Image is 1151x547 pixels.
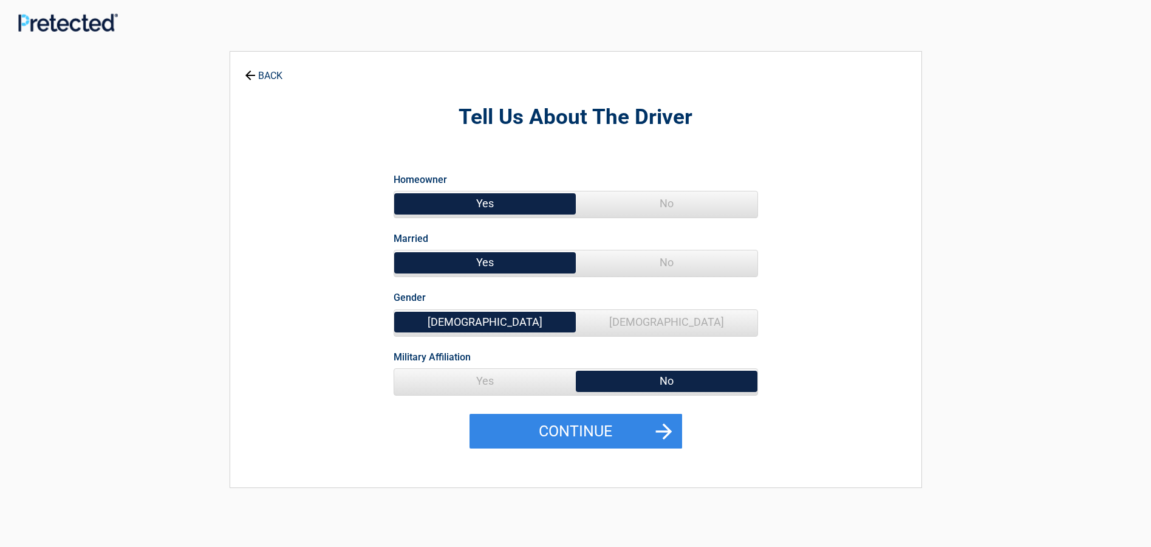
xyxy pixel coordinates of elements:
[242,60,285,81] a: BACK
[394,369,576,393] span: Yes
[394,191,576,216] span: Yes
[576,250,757,275] span: No
[18,13,118,32] img: Main Logo
[576,310,757,334] span: [DEMOGRAPHIC_DATA]
[576,369,757,393] span: No
[394,230,428,247] label: Married
[576,191,757,216] span: No
[394,310,576,334] span: [DEMOGRAPHIC_DATA]
[470,414,682,449] button: Continue
[394,349,471,365] label: Military Affiliation
[394,250,576,275] span: Yes
[297,103,855,132] h2: Tell Us About The Driver
[394,171,447,188] label: Homeowner
[394,289,426,306] label: Gender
